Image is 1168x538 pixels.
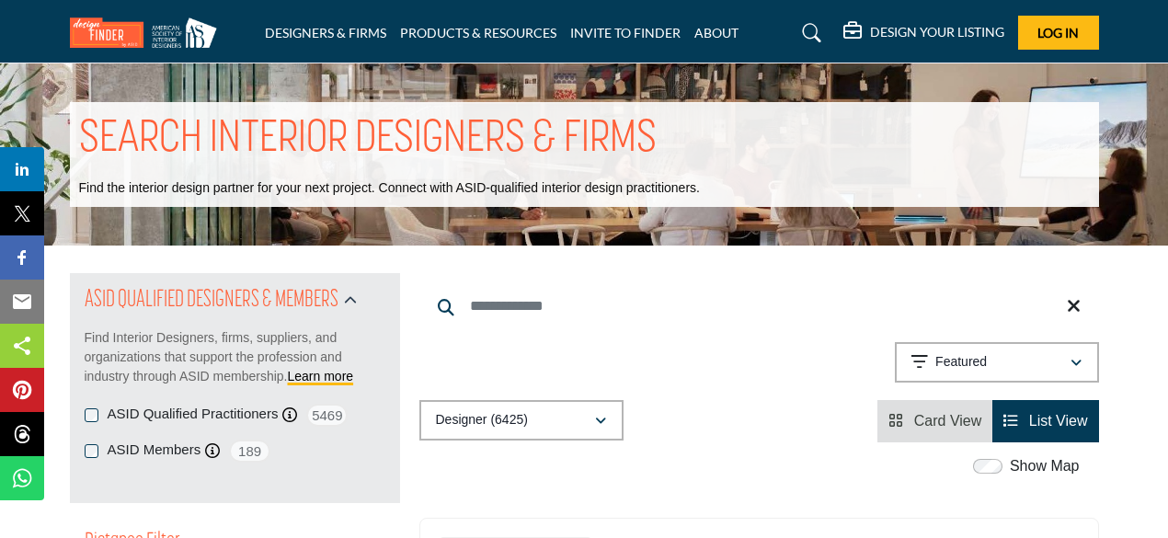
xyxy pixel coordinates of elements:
[419,400,624,441] button: Designer (6425)
[79,111,657,168] h1: SEARCH INTERIOR DESIGNERS & FIRMS
[1010,455,1080,477] label: Show Map
[419,284,1099,328] input: Search Keyword
[870,24,1004,40] h5: DESIGN YOUR LISTING
[877,400,992,442] li: Card View
[436,411,528,429] p: Designer (6425)
[400,25,556,40] a: PRODUCTS & RESOURCES
[888,413,981,429] a: View Card
[108,440,201,461] label: ASID Members
[694,25,739,40] a: ABOUT
[914,413,982,429] span: Card View
[784,18,833,48] a: Search
[1018,16,1099,50] button: Log In
[70,17,226,48] img: Site Logo
[265,25,386,40] a: DESIGNERS & FIRMS
[1003,413,1087,429] a: View List
[85,284,338,317] h2: ASID QUALIFIED DESIGNERS & MEMBERS
[1029,413,1088,429] span: List View
[108,404,279,425] label: ASID Qualified Practitioners
[288,369,354,383] a: Learn more
[85,328,385,386] p: Find Interior Designers, firms, suppliers, and organizations that support the profession and indu...
[229,440,270,463] span: 189
[570,25,681,40] a: INVITE TO FINDER
[843,22,1004,44] div: DESIGN YOUR LISTING
[935,353,987,372] p: Featured
[79,179,700,198] p: Find the interior design partner for your next project. Connect with ASID-qualified interior desi...
[85,408,98,422] input: ASID Qualified Practitioners checkbox
[992,400,1098,442] li: List View
[306,404,348,427] span: 5469
[85,444,98,458] input: ASID Members checkbox
[1037,25,1079,40] span: Log In
[895,342,1099,383] button: Featured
